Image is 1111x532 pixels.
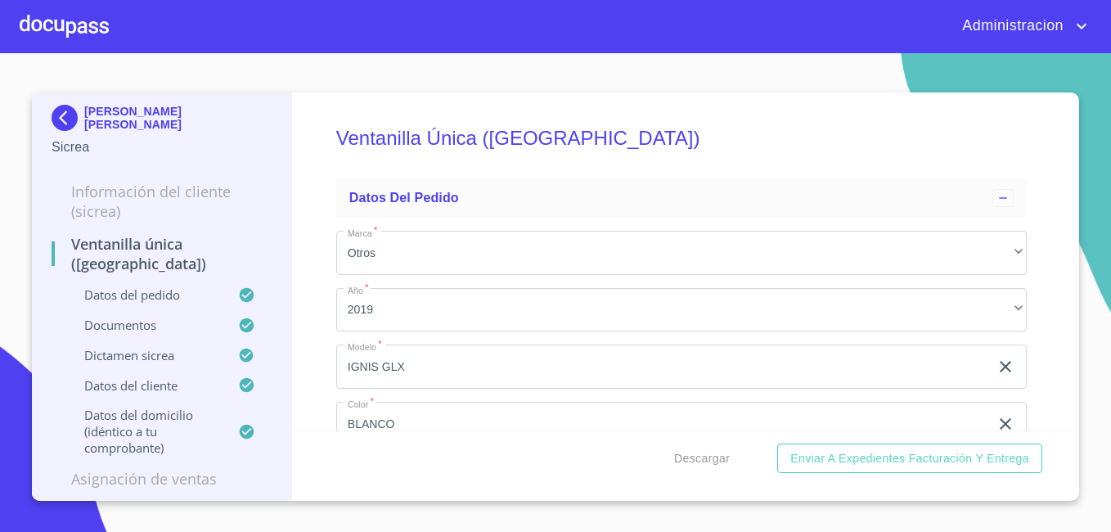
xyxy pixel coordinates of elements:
[674,449,730,469] span: Descargar
[950,13,1091,39] button: account of current user
[52,407,238,456] p: Datos del domicilio (idéntico a tu comprobante)
[52,347,238,363] p: Dictamen Sicrea
[996,357,1015,376] button: clear input
[336,231,1027,275] div: Otros
[349,191,459,205] span: Datos del pedido
[336,288,1027,332] div: 2019
[336,178,1027,218] div: Datos del pedido
[777,444,1042,474] button: Enviar a Expedientes Facturación y Entrega
[52,138,272,157] p: Sicrea
[790,449,1029,469] span: Enviar a Expedientes Facturación y Entrega
[84,105,272,131] p: [PERSON_NAME] [PERSON_NAME]
[52,182,272,221] p: Información del Cliente (Sicrea)
[336,105,1027,172] h5: Ventanilla Única ([GEOGRAPHIC_DATA])
[950,13,1072,39] span: Administracion
[52,234,272,273] p: Ventanilla Única ([GEOGRAPHIC_DATA])
[52,105,272,138] div: [PERSON_NAME] [PERSON_NAME]
[52,469,272,489] p: Asignación de Ventas
[52,377,238,394] p: Datos del cliente
[996,414,1015,434] button: clear input
[52,105,84,131] img: Docupass spot blue
[52,317,238,333] p: Documentos
[668,444,736,474] button: Descargar
[52,286,238,303] p: Datos del pedido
